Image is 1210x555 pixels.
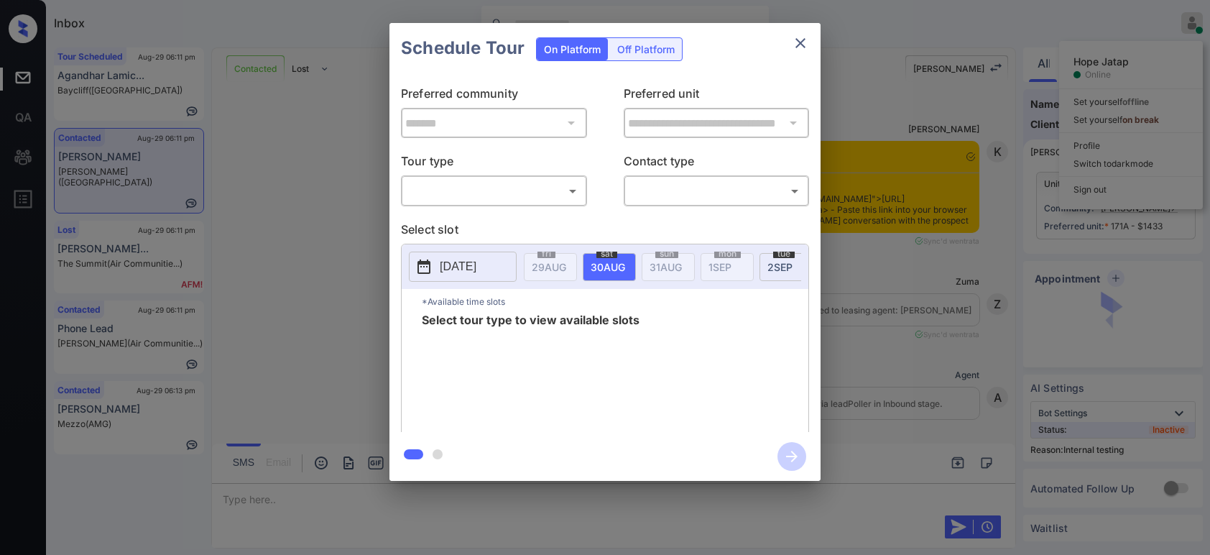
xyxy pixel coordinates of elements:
[401,85,587,108] p: Preferred community
[591,261,625,273] span: 30 AUG
[786,29,815,58] button: close
[422,289,808,314] p: *Available time slots
[537,38,608,60] div: On Platform
[440,258,476,275] p: [DATE]
[422,314,639,429] span: Select tour type to view available slots
[610,38,682,60] div: Off Platform
[389,23,536,73] h2: Schedule Tour
[624,152,810,175] p: Contact type
[583,253,636,281] div: date-select
[409,252,517,282] button: [DATE]
[401,152,587,175] p: Tour type
[401,221,809,244] p: Select slot
[759,253,813,281] div: date-select
[767,261,793,273] span: 2 SEP
[596,249,617,258] span: sat
[624,85,810,108] p: Preferred unit
[773,249,795,258] span: tue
